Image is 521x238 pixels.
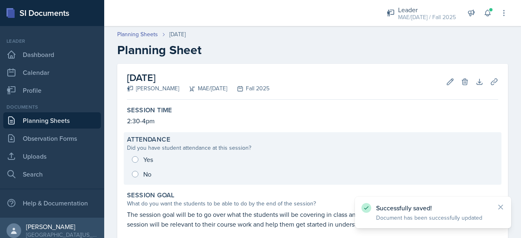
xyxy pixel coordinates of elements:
[227,84,269,93] div: Fall 2025
[3,148,101,164] a: Uploads
[398,13,456,22] div: MAE/[DATE] / Fall 2025
[127,144,498,152] div: Did you have student attendance at this session?
[127,84,179,93] div: [PERSON_NAME]
[179,84,227,93] div: MAE/[DATE]
[117,30,158,39] a: Planning Sheets
[127,191,175,199] label: Session Goal
[3,46,101,63] a: Dashboard
[3,112,101,129] a: Planning Sheets
[3,82,101,98] a: Profile
[3,195,101,211] div: Help & Documentation
[127,70,269,85] h2: [DATE]
[3,166,101,182] a: Search
[3,64,101,81] a: Calendar
[376,204,490,212] p: Successfully saved!
[3,37,101,45] div: Leader
[3,103,101,111] div: Documents
[127,210,498,229] p: The session goal will be to go over what the students will be covering in class and their homewor...
[127,135,170,144] label: Attendance
[117,43,508,57] h2: Planning Sheet
[127,116,498,126] p: 2:30-4pm
[398,5,456,15] div: Leader
[127,106,172,114] label: Session Time
[3,130,101,146] a: Observation Forms
[169,30,186,39] div: [DATE]
[376,214,490,222] p: Document has been successfully updated
[127,199,498,208] div: What do you want the students to be able to do by the end of the session?
[26,223,98,231] div: [PERSON_NAME]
